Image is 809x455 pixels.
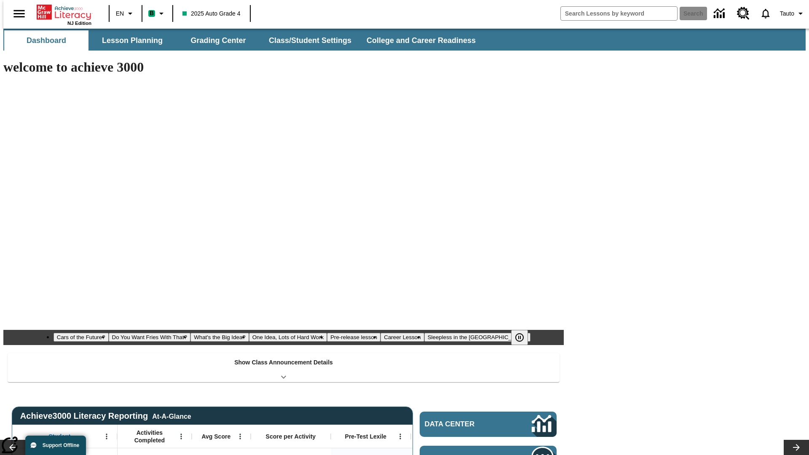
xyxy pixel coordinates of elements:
button: Open Menu [100,430,113,443]
button: Open side menu [7,1,32,26]
div: SubNavbar [3,29,806,51]
button: Slide 6 Career Lesson [380,333,424,342]
input: search field [561,7,677,20]
button: Lesson carousel, Next [784,440,809,455]
a: Data Center [420,412,557,437]
div: Show Class Announcement Details [8,353,560,382]
button: Class/Student Settings [262,30,358,51]
button: Open Menu [175,430,188,443]
button: Slide 7 Sleepless in the Animal Kingdom [424,333,531,342]
button: Slide 5 Pre-release lesson [327,333,380,342]
a: Data Center [709,2,732,25]
span: Tauto [780,9,794,18]
button: Profile/Settings [777,6,809,21]
div: SubNavbar [3,30,483,51]
span: B [150,8,154,19]
button: Dashboard [4,30,88,51]
button: Slide 4 One Idea, Lots of Hard Work [249,333,327,342]
button: Slide 3 What's the Big Idea? [190,333,249,342]
span: EN [116,9,124,18]
button: Slide 2 Do You Want Fries With That? [109,333,191,342]
button: Boost Class color is mint green. Change class color [145,6,170,21]
span: Data Center [425,420,504,428]
button: Language: EN, Select a language [112,6,139,21]
button: Support Offline [25,436,86,455]
p: Show Class Announcement Details [234,358,333,367]
span: 2025 Auto Grade 4 [182,9,241,18]
button: Open Menu [234,430,246,443]
a: Home [37,4,91,21]
div: Pause [511,330,536,345]
span: Achieve3000 Literacy Reporting [20,411,191,421]
span: Avg Score [201,433,230,440]
button: College and Career Readiness [360,30,482,51]
span: Activities Completed [122,429,177,444]
span: Support Offline [43,442,79,448]
button: Slide 1 Cars of the Future? [54,333,109,342]
button: Open Menu [394,430,407,443]
h1: welcome to achieve 3000 [3,59,564,75]
div: Home [37,3,91,26]
button: Grading Center [176,30,260,51]
a: Resource Center, Will open in new tab [732,2,755,25]
div: At-A-Glance [152,411,191,420]
span: NJ Edition [67,21,91,26]
span: Score per Activity [266,433,316,440]
button: Lesson Planning [90,30,174,51]
span: Pre-Test Lexile [345,433,387,440]
a: Notifications [755,3,777,24]
button: Pause [511,330,528,345]
span: Student [48,433,70,440]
